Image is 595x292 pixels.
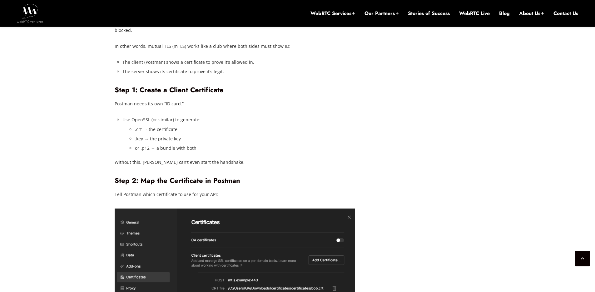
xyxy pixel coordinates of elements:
[364,10,399,17] a: Our Partners
[408,10,450,17] a: Stories of Success
[115,99,355,108] p: Postman needs its own “ID card.”
[122,67,355,76] li: The server shows its certificate to prove it’s legit.
[115,176,355,185] h3: Step 2: Map the Certificate in Postman
[310,10,355,17] a: WebRTC Services
[115,158,355,167] p: Without this, [PERSON_NAME] can’t even start the handshake.
[17,4,43,23] img: WebRTC.ventures
[135,134,355,143] li: .key → the private key
[553,10,578,17] a: Contact Us
[115,42,355,51] p: In other words, mutual TLS (mTLS) works like a club where both sides must show ID:
[459,10,490,17] a: WebRTC Live
[122,115,355,153] li: Use OpenSSL (or similar) to generate:
[135,125,355,134] li: .crt → the certificate
[122,58,355,67] li: The client (Postman) shows a certificate to prove it’s allowed in.
[499,10,510,17] a: Blog
[115,86,355,94] h3: Step 1: Create a Client Certificate
[135,143,355,153] li: or .p12 → a bundle with both
[115,190,355,199] p: Tell Postman which certificate to use for your API:
[519,10,544,17] a: About Us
